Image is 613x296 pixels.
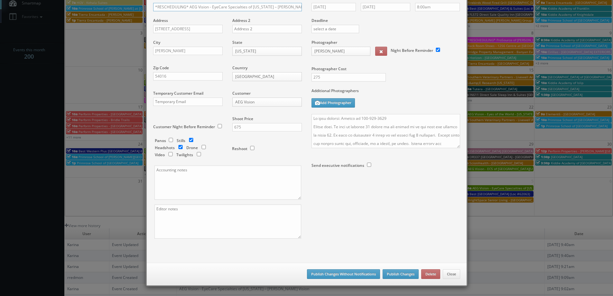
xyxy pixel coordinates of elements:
span: [US_STATE] [235,47,293,55]
label: Drone [186,145,198,150]
a: [PERSON_NAME] [311,47,370,56]
label: Photographer Cost [307,66,465,72]
label: Reshoot [232,146,247,151]
input: Shoot Price [232,123,302,131]
a: AEG Vision [232,98,302,107]
button: Delete [421,269,440,279]
input: Select a date [361,3,410,11]
input: Select a date [311,3,356,11]
label: Night Before Reminder [391,48,433,53]
input: Temporary Email [153,98,223,106]
label: Additional Photographers [311,88,460,97]
label: Country [232,65,247,71]
label: Stills [177,138,185,143]
input: Address [153,25,223,33]
label: Twilights [176,152,193,158]
label: Address 2 [232,18,250,23]
label: Address [153,18,168,23]
label: Deadline [307,18,465,23]
a: [GEOGRAPHIC_DATA] [232,72,302,81]
input: Photographer Cost [311,73,386,81]
label: Photographer [311,40,337,45]
input: City [153,47,223,55]
label: City [153,40,160,45]
button: Publish Changes [383,269,419,279]
input: Address 2 [232,25,302,33]
label: Headshots [155,145,175,150]
button: Close [443,269,460,279]
span: [PERSON_NAME] [314,47,362,55]
label: Customer [232,91,251,96]
label: State [232,40,242,45]
label: Shoot Price [232,116,253,121]
label: Customer Night Before Reminder [153,124,215,129]
span: [GEOGRAPHIC_DATA] [235,72,293,81]
button: Add Photographer [311,98,355,108]
label: Send executive notifications [311,163,364,168]
button: Publish Changes Without Notifications [307,269,380,279]
a: [US_STATE] [232,47,302,56]
span: AEG Vision [235,98,293,106]
label: Zip Code [153,65,169,71]
input: Zip Code [153,72,223,81]
label: Temporary Customer Email [153,91,203,96]
input: Title [153,3,302,11]
input: select a date [311,25,359,33]
label: Video [155,152,165,158]
label: Panos [155,138,166,143]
